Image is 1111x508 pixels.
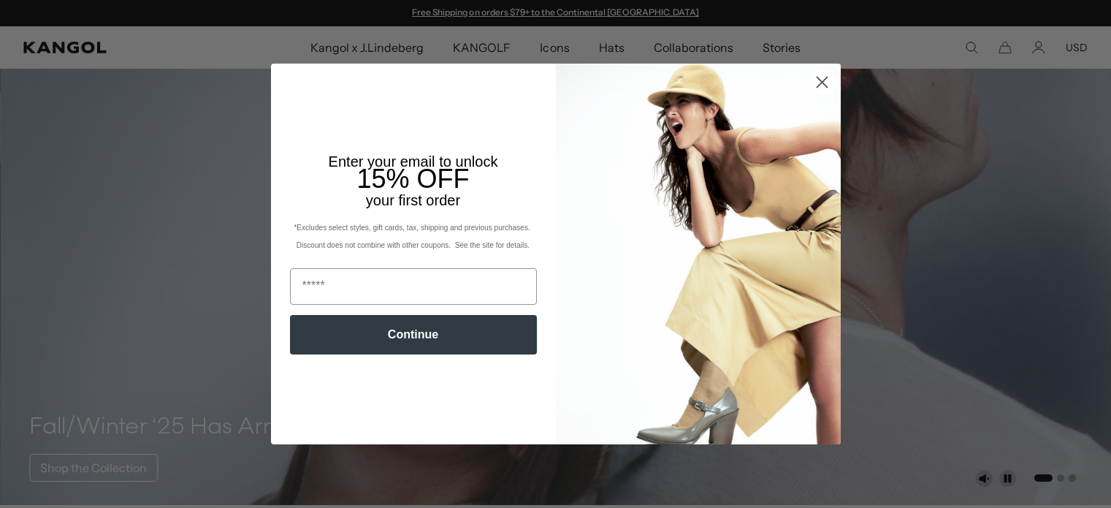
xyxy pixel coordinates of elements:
[366,192,460,208] span: your first order
[809,69,835,95] button: Close dialog
[290,268,537,305] input: Email
[294,224,532,249] span: *Excludes select styles, gift cards, tax, shipping and previous purchases. Discount does not comb...
[290,315,537,355] button: Continue
[556,64,841,444] img: 93be19ad-e773-4382-80b9-c9d740c9197f.jpeg
[356,164,469,194] span: 15% OFF
[329,153,498,170] span: Enter your email to unlock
